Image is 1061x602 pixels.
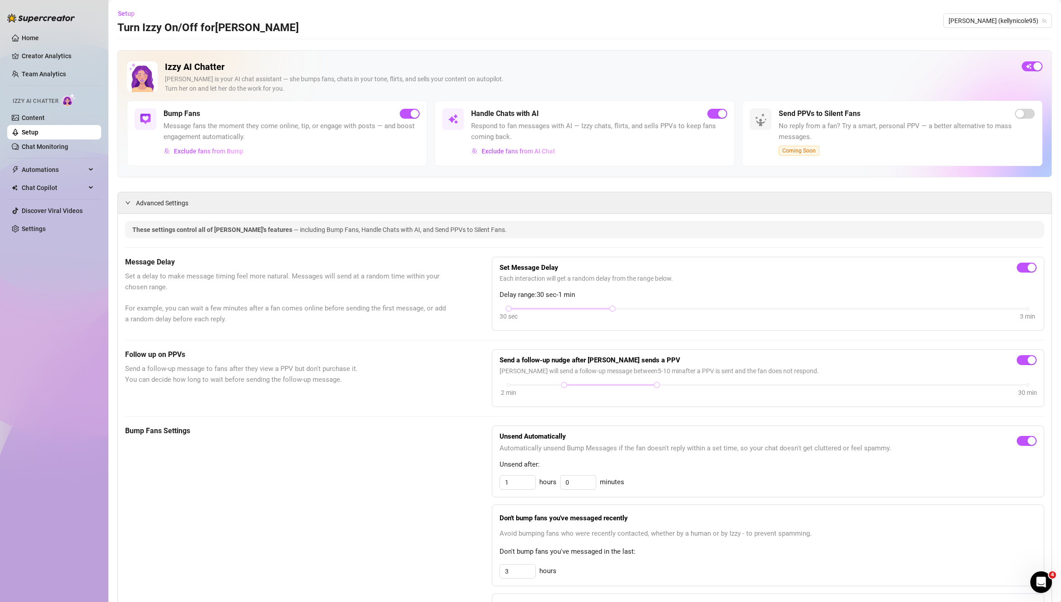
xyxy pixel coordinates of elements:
div: 30 min [1018,388,1037,398]
strong: Set Message Delay [500,264,558,272]
div: [PERSON_NAME] is your AI chat assistant — she bumps fans, chats in your tone, flirts, and sells y... [165,74,1014,93]
a: Setup [22,129,38,136]
span: hours [539,566,556,577]
img: Chat Copilot [12,185,18,191]
span: 4 [1049,571,1056,579]
a: Settings [22,225,46,232]
img: silent-fans-ppv-o-N6Mmdf.svg [755,113,769,128]
a: Team Analytics [22,70,66,78]
img: svg%3e [448,114,458,125]
span: Automatically unsend Bump Messages if the fan doesn't reply within a set time, so your chat doesn... [500,443,891,454]
h3: Turn Izzy On/Off for [PERSON_NAME] [117,21,299,35]
span: These settings control all of [PERSON_NAME]'s features [132,226,294,233]
button: Exclude fans from AI Chat [471,144,556,158]
iframe: Intercom live chat [1030,571,1052,593]
span: Set a delay to make message timing feel more natural. Messages will send at a random time within ... [125,271,447,324]
span: Send a follow-up message to fans after they view a PPV but don't purchase it. You can decide how ... [125,364,447,385]
a: Discover Viral Videos [22,207,83,214]
a: Chat Monitoring [22,143,68,150]
strong: Unsend Automatically [500,432,566,440]
div: expanded [125,198,136,208]
span: Each interaction will get a random delay from the range below. [500,273,1037,283]
span: [PERSON_NAME] will send a follow-up message between 5 - 10 min after a PPV is sent and the fan do... [500,366,1037,376]
strong: Don't bump fans you've messaged recently [500,514,628,522]
span: expanded [125,200,131,205]
span: Avoid bumping fans who were recently contacted, whether by a human or by Izzy - to prevent spamming. [500,528,1037,539]
h5: Bump Fans [164,108,200,119]
span: Automations [22,162,86,177]
span: Delay range: 30 sec - 1 min [500,290,1037,301]
a: Content [22,114,45,121]
span: — including Bump Fans, Handle Chats with AI, and Send PPVs to Silent Fans. [294,226,507,233]
h5: Send PPVs to Silent Fans [779,108,860,119]
span: Setup [118,10,135,17]
span: team [1042,18,1047,23]
div: 3 min [1020,311,1035,321]
h2: Izzy AI Chatter [165,61,1014,73]
img: AI Chatter [62,93,76,107]
img: svg%3e [140,114,151,125]
button: Exclude fans from Bump [164,144,244,158]
span: hours [539,477,556,488]
span: Coming Soon [779,146,819,156]
span: Message fans the moment they come online, tip, or engage with posts — and boost engagement automa... [164,121,420,142]
span: thunderbolt [12,166,19,173]
a: Home [22,34,39,42]
strong: Send a follow-up nudge after [PERSON_NAME] sends a PPV [500,356,680,364]
h5: Handle Chats with AI [471,108,539,119]
span: Unsend after: [500,459,1037,470]
img: Izzy AI Chatter [127,61,158,92]
span: Don't bump fans you've messaged in the last: [500,546,1037,557]
button: Setup [117,6,142,21]
div: 2 min [501,388,516,398]
img: logo-BBDzfeDw.svg [7,14,75,23]
span: Chat Copilot [22,181,86,195]
h5: Bump Fans Settings [125,426,447,436]
span: No reply from a fan? Try a smart, personal PPV — a better alternative to mass messages. [779,121,1035,142]
span: Exclude fans from Bump [174,148,243,155]
img: svg%3e [164,148,170,154]
img: svg%3e [472,148,478,154]
span: Exclude fans from AI Chat [481,148,555,155]
span: Izzy AI Chatter [13,97,58,106]
h5: Follow up on PPVs [125,349,447,360]
div: 30 sec [500,311,518,321]
span: Respond to fan messages with AI — Izzy chats, flirts, and sells PPVs to keep fans coming back. [471,121,727,142]
h5: Message Delay [125,257,447,268]
a: Creator Analytics [22,49,94,63]
span: minutes [600,477,624,488]
span: Advanced Settings [136,198,188,208]
span: Kelly (kellynicole95) [949,14,1047,28]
